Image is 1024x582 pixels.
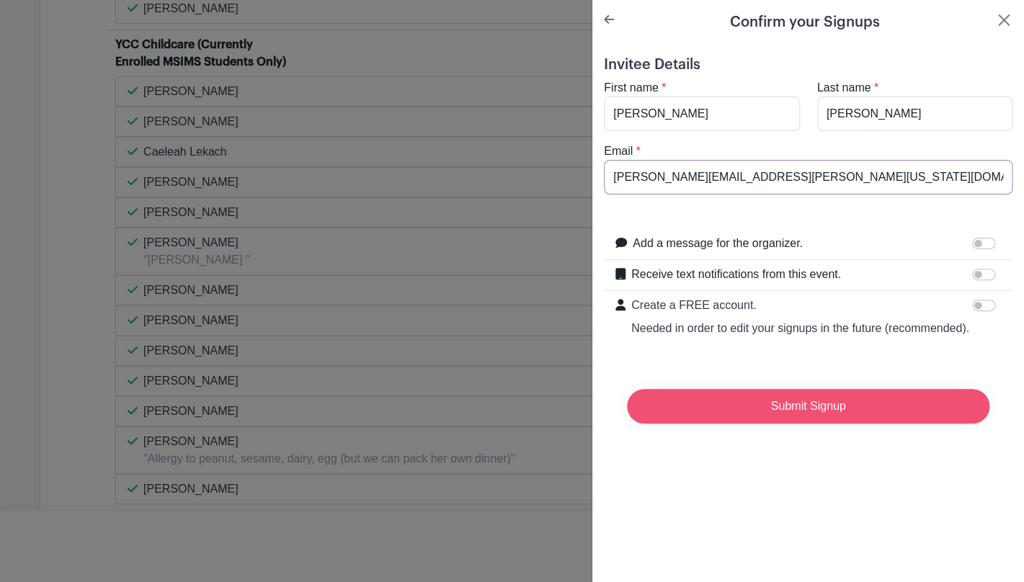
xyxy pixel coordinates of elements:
h5: Confirm your Signups [730,12,880,33]
label: Add a message for the organizer. [633,235,803,252]
p: Needed in order to edit your signups in the future (recommended). [631,320,969,337]
label: Receive text notifications from this event. [631,266,841,283]
button: Close [995,12,1012,29]
p: Create a FREE account. [631,297,969,314]
label: Email [604,143,633,160]
h5: Invitee Details [604,56,1012,73]
label: First name [604,79,659,97]
label: Last name [817,79,871,97]
input: Submit Signup [627,389,989,424]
